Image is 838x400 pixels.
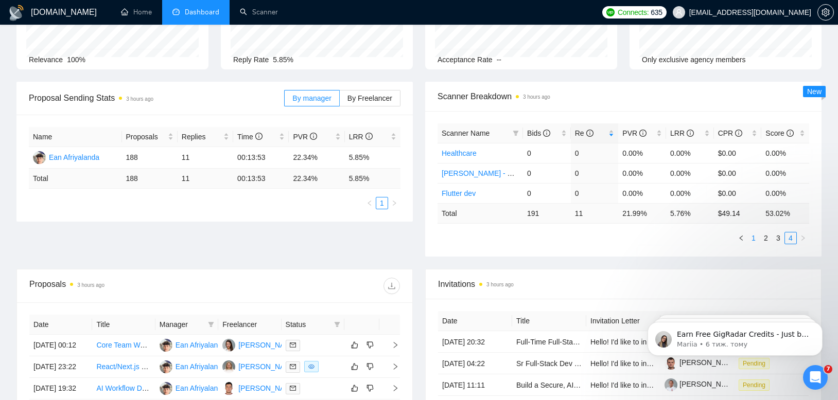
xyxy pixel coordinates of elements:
button: like [348,360,361,373]
span: LRR [349,133,373,141]
td: 5.85 % [345,169,400,189]
a: Full-Time Full-Stack Developer for SaaS Business [516,338,676,346]
span: eye [308,363,315,370]
button: download [383,278,400,294]
span: info-circle [543,130,550,137]
a: DL[PERSON_NAME] [222,340,298,349]
img: EA [33,151,46,164]
span: Time [237,133,262,141]
td: Core Team Wanted – Next-Gen AI Code Builder (Developers + Growth) [92,335,155,356]
li: 4 [784,232,797,244]
td: 0.00% [761,163,809,183]
td: 191 [523,203,571,223]
iframe: Intercom notifications повідомлення [632,300,838,372]
td: [DATE] 20:32 [438,331,512,353]
td: 188 [122,147,178,169]
td: 22.34% [289,147,344,169]
span: Manager [160,319,204,330]
td: [DATE] 11:11 [438,374,512,396]
td: 5.85% [345,147,400,169]
button: like [348,339,361,351]
span: right [391,200,397,206]
span: info-circle [310,133,317,140]
td: 0 [571,183,619,203]
td: React/Next.js Developer for AI-Assisted Web App (Cursor + Claude Mentorship) [92,356,155,378]
td: Total [29,169,122,189]
span: PVR [293,133,317,141]
span: Proposals [126,131,166,142]
span: 7 [824,365,832,373]
a: EAEan Afriyalanda [33,153,99,161]
a: Build a Secure, AI-Powered Consumer Platform - Full Stack Engineer (Fixed-Price $25k+) [516,381,802,389]
span: filter [206,317,216,332]
td: 0.00% [666,163,714,183]
div: Ean Afriyalanda [176,361,226,372]
a: 1 [376,197,388,209]
th: Date [438,311,512,331]
a: Flutter dev [442,189,476,197]
li: Next Page [388,197,400,209]
td: 53.02 % [761,203,809,223]
div: Ean Afriyalanda [176,383,226,394]
img: DL [222,339,235,352]
div: Proposals [29,278,215,294]
img: EA [160,360,172,373]
a: searchScanner [240,8,278,16]
td: 0.00% [761,183,809,203]
span: like [351,362,358,371]
span: mail [290,385,296,391]
td: AI Workflow Developer – LangChain + OpenAI for Nonprofit SaaS Platform [92,378,155,399]
span: filter [334,321,340,328]
span: Invitations [438,278,809,290]
a: homeHome [121,8,152,16]
span: left [366,200,373,206]
div: [PERSON_NAME] [238,383,298,394]
a: EAEan Afriyalanda [160,384,226,392]
span: Relevance [29,56,63,64]
td: [DATE] 23:22 [29,356,92,378]
span: New [807,87,822,96]
th: Title [512,311,586,331]
span: By Freelancer [347,94,392,102]
span: CPR [718,129,742,137]
span: Only exclusive agency members [642,56,746,64]
iframe: Intercom live chat [803,365,828,390]
a: AI Workflow Developer – LangChain + OpenAI for Nonprofit SaaS Platform [96,384,335,392]
td: 00:13:53 [233,147,289,169]
span: -- [497,56,501,64]
span: Acceptance Rate [438,56,493,64]
span: info-circle [586,130,593,137]
button: setting [817,4,834,21]
span: filter [513,130,519,136]
span: dashboard [172,8,180,15]
span: 635 [651,7,662,18]
span: info-circle [639,130,647,137]
span: Bids [527,129,550,137]
span: Re [575,129,593,137]
span: left [738,235,744,241]
span: Replies [182,131,221,142]
td: 11 [178,169,233,189]
td: 22.34 % [289,169,344,189]
img: MY [222,382,235,395]
th: Title [92,315,155,335]
span: mail [290,363,296,370]
span: PVR [622,129,647,137]
img: c1yRu-k7nMQswxxEy-YlKFVXd6JoqcZ1_InbrYzJHKWLCx1X5VAF3rOUrrYW4_75Ek [665,378,677,391]
span: Scanner Name [442,129,490,137]
a: 3 [773,232,784,244]
button: right [388,197,400,209]
span: Earn Free GigRadar Credits - Just by Sharing Your Story! 💬 Want more credits for sending proposal... [45,30,178,283]
td: [DATE] 04:22 [438,353,512,374]
button: dislike [364,339,376,351]
li: 1 [376,197,388,209]
td: 0.00% [666,183,714,203]
td: $0.00 [714,163,762,183]
th: Manager [155,315,218,335]
span: 5.85% [273,56,293,64]
span: Pending [739,379,770,391]
span: like [351,384,358,392]
td: 21.99 % [618,203,666,223]
p: Message from Mariia, sent 6 тиж. тому [45,40,178,49]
